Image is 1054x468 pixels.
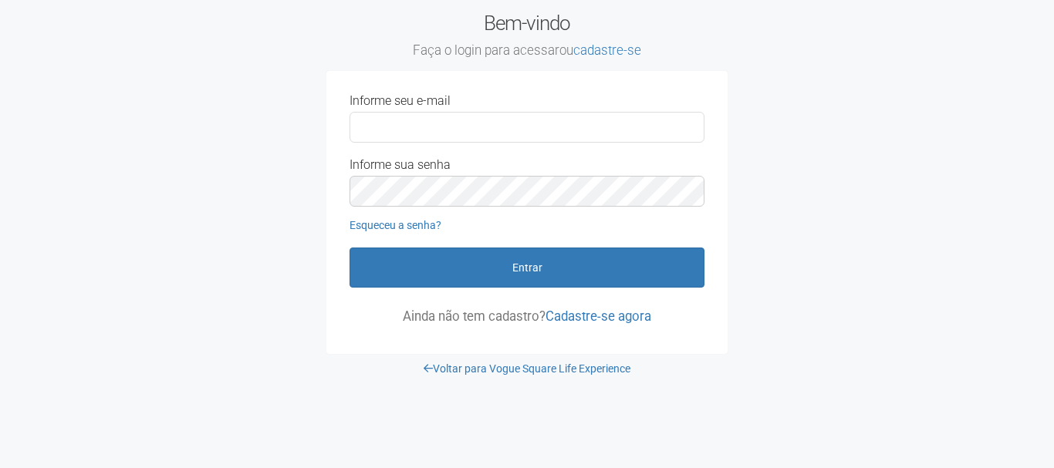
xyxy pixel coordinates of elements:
small: Faça o login para acessar [326,42,728,59]
a: Esqueceu a senha? [350,219,441,231]
button: Entrar [350,247,704,288]
a: Voltar para Vogue Square Life Experience [424,362,630,375]
a: Cadastre-se agora [546,308,651,324]
p: Ainda não tem cadastro? [350,309,704,323]
h2: Bem-vindo [326,12,728,59]
a: cadastre-se [573,42,641,58]
label: Informe sua senha [350,158,451,172]
span: ou [559,42,641,58]
label: Informe seu e-mail [350,94,451,108]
